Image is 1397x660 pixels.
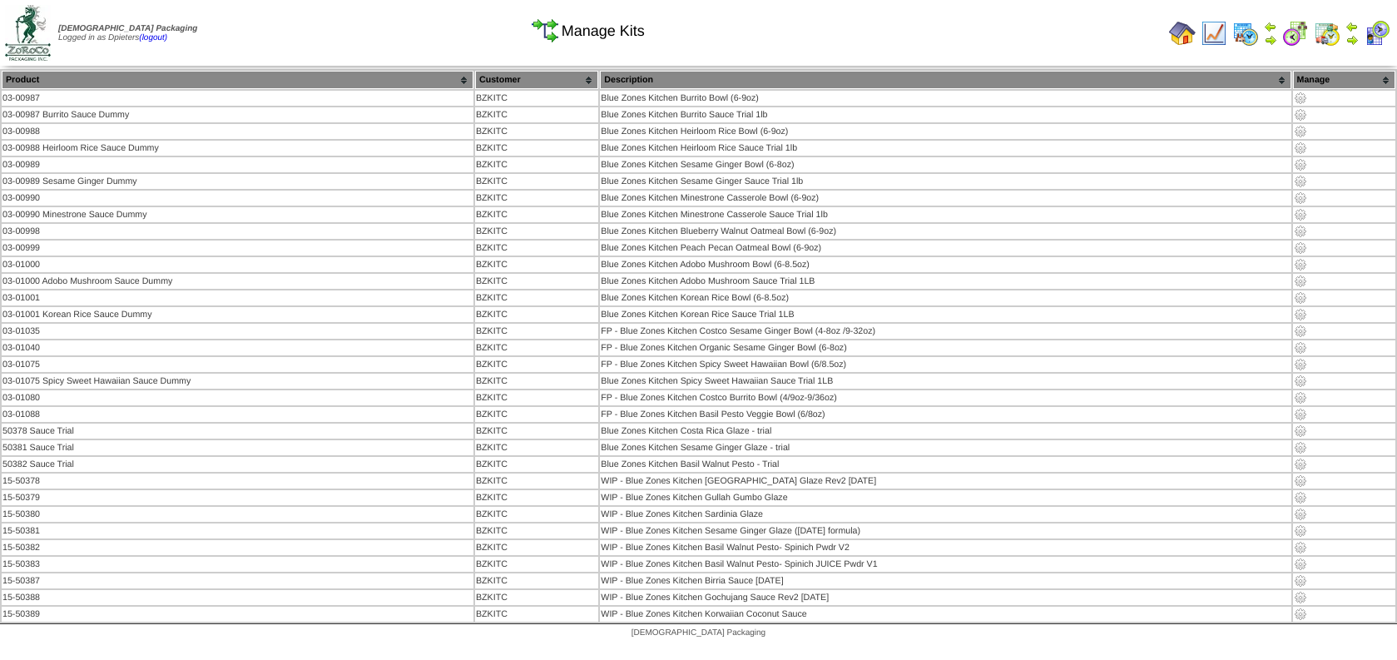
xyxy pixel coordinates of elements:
[475,141,598,156] td: BZKITC
[475,307,598,322] td: BZKITC
[600,440,1290,455] td: Blue Zones Kitchen Sesame Ginger Glaze - trial
[1294,291,1307,305] img: Manage Kit
[475,440,598,455] td: BZKITC
[2,174,473,189] td: 03-00989 Sesame Ginger Dummy
[600,174,1290,189] td: Blue Zones Kitchen Sesame Ginger Sauce Trial 1lb
[1232,20,1259,47] img: calendarprod.gif
[58,24,197,42] span: Logged in as Dpieters
[475,174,598,189] td: BZKITC
[600,71,1290,89] th: Description
[2,457,473,472] td: 50382 Sauce Trial
[600,124,1290,139] td: Blue Zones Kitchen Heirloom Rice Bowl (6-9oz)
[600,241,1290,256] td: Blue Zones Kitchen Peach Pecan Oatmeal Bowl (6-9oz)
[1294,424,1307,438] img: Manage Kit
[600,407,1290,422] td: FP - Blue Zones Kitchen Basil Pesto Veggie Bowl (6/8oz)
[2,257,473,272] td: 03-01000
[2,374,473,389] td: 03-01075 Spicy Sweet Hawaiian Sauce Dummy
[475,524,598,538] td: BZKITC
[600,590,1290,605] td: WIP - Blue Zones Kitchen Gochujang Sauce Rev2 [DATE]
[1201,20,1227,47] img: line_graph.gif
[2,607,473,622] td: 15-50389
[1294,325,1307,338] img: Manage Kit
[1294,141,1307,155] img: Manage Kit
[2,290,473,305] td: 03-01001
[475,573,598,588] td: BZKITC
[1294,558,1307,571] img: Manage Kit
[475,557,598,572] td: BZKITC
[2,573,473,588] td: 15-50387
[2,540,473,555] td: 15-50382
[2,107,473,122] td: 03-00987 Burrito Sauce Dummy
[2,490,473,505] td: 15-50379
[475,590,598,605] td: BZKITC
[139,33,167,42] a: (logout)
[475,607,598,622] td: BZKITC
[2,407,473,422] td: 03-01088
[1314,20,1340,47] img: calendarinout.gif
[2,274,473,289] td: 03-01000 Adobo Mushroom Sauce Dummy
[1294,208,1307,221] img: Manage Kit
[1294,441,1307,454] img: Manage Kit
[1294,608,1307,621] img: Manage Kit
[600,207,1290,222] td: Blue Zones Kitchen Minestrone Casserole Sauce Trial 1lb
[600,191,1290,206] td: Blue Zones Kitchen Minestrone Casserole Bowl (6-9oz)
[600,557,1290,572] td: WIP - Blue Zones Kitchen Basil Walnut Pesto- Spinich JUICE Pwdr V1
[1294,92,1307,105] img: Manage Kit
[600,290,1290,305] td: Blue Zones Kitchen Korean Rice Bowl (6-8.5oz)
[600,390,1290,405] td: FP - Blue Zones Kitchen Costco Burrito Bowl (4/9oz-9/36oz)
[1294,225,1307,238] img: Manage Kit
[1294,541,1307,554] img: Manage Kit
[1293,71,1395,89] th: Manage
[475,274,598,289] td: BZKITC
[1169,20,1196,47] img: home.gif
[600,573,1290,588] td: WIP - Blue Zones Kitchen Birria Sauce [DATE]
[475,507,598,522] td: BZKITC
[600,307,1290,322] td: Blue Zones Kitchen Korean Rice Sauce Trial 1LB
[600,141,1290,156] td: Blue Zones Kitchen Heirloom Rice Sauce Trial 1lb
[475,290,598,305] td: BZKITC
[2,557,473,572] td: 15-50383
[600,107,1290,122] td: Blue Zones Kitchen Burrito Sauce Trial 1lb
[1345,33,1359,47] img: arrowright.gif
[475,540,598,555] td: BZKITC
[1294,491,1307,504] img: Manage Kit
[1294,125,1307,138] img: Manage Kit
[600,374,1290,389] td: Blue Zones Kitchen Spicy Sweet Hawaiian Sauce Trial 1LB
[600,524,1290,538] td: WIP - Blue Zones Kitchen Sesame Ginger Glaze ([DATE] formula)
[475,241,598,256] td: BZKITC
[2,590,473,605] td: 15-50388
[475,390,598,405] td: BZKITC
[600,424,1290,439] td: Blue Zones Kitchen Costa Rica Glaze - trial
[475,357,598,372] td: BZKITC
[2,191,473,206] td: 03-00990
[632,628,765,638] span: [DEMOGRAPHIC_DATA] Packaging
[600,91,1290,106] td: Blue Zones Kitchen Burrito Bowl (6-9oz)
[562,22,645,40] span: Manage Kits
[1294,524,1307,538] img: Manage Kit
[2,324,473,339] td: 03-01035
[1294,108,1307,122] img: Manage Kit
[1294,341,1307,355] img: Manage Kit
[475,457,598,472] td: BZKITC
[600,507,1290,522] td: WIP - Blue Zones Kitchen Sardinia Glaze
[475,191,598,206] td: BZKITC
[1294,391,1307,404] img: Manage Kit
[475,340,598,355] td: BZKITC
[2,424,473,439] td: 50378 Sauce Trial
[1294,191,1307,205] img: Manage Kit
[600,490,1290,505] td: WIP - Blue Zones Kitchen Gullah Gumbo Glaze
[600,474,1290,489] td: WIP - Blue Zones Kitchen [GEOGRAPHIC_DATA] Glaze Rev2 [DATE]
[475,71,598,89] th: Customer
[2,307,473,322] td: 03-01001 Korean Rice Sauce Dummy
[1364,20,1390,47] img: calendarcustomer.gif
[2,524,473,538] td: 15-50381
[1294,375,1307,388] img: Manage Kit
[1294,308,1307,321] img: Manage Kit
[2,157,473,172] td: 03-00989
[1294,408,1307,421] img: Manage Kit
[475,424,598,439] td: BZKITC
[475,224,598,239] td: BZKITC
[600,157,1290,172] td: Blue Zones Kitchen Sesame Ginger Bowl (6-8oz)
[475,257,598,272] td: BZKITC
[475,107,598,122] td: BZKITC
